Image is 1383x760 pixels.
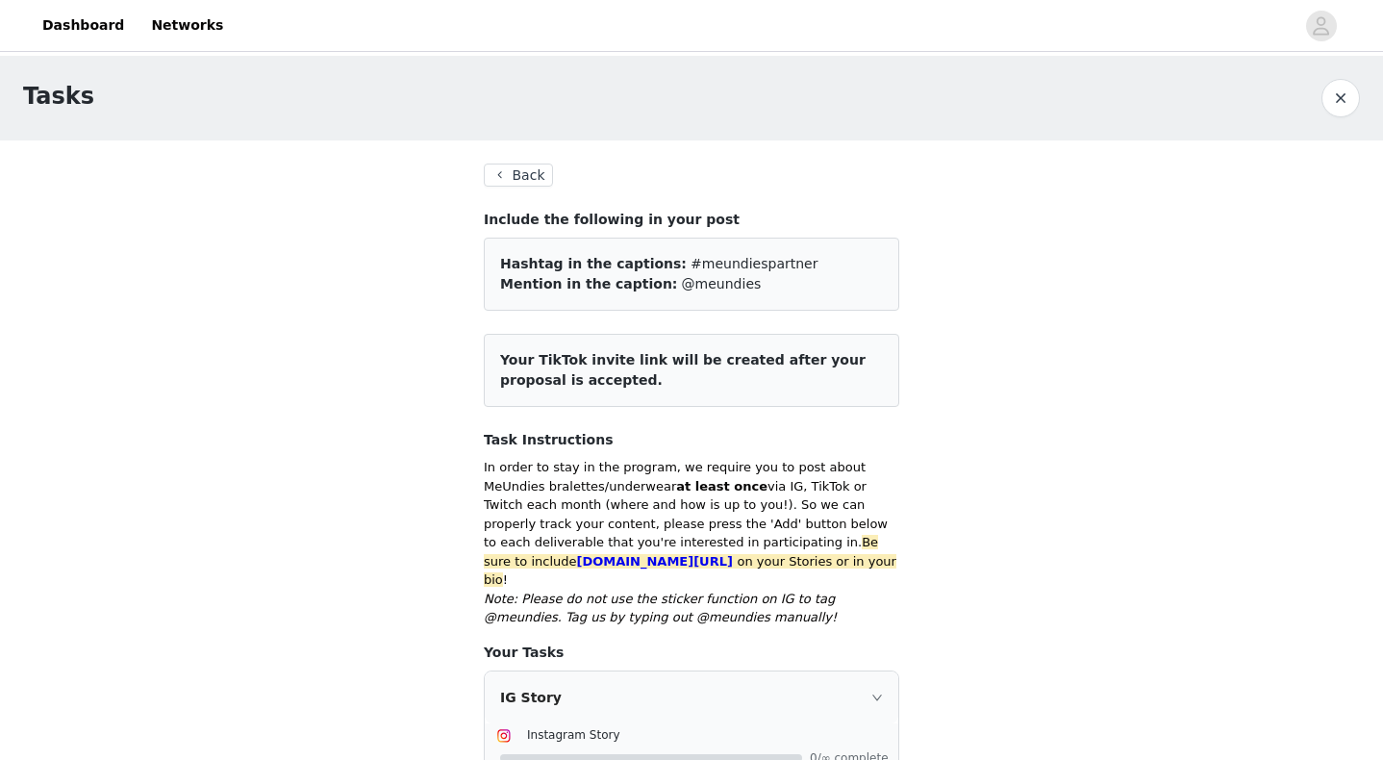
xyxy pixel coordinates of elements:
[682,276,762,291] span: @meundies
[500,352,866,388] span: Your TikTok invite link will be created after your proposal is accepted.
[484,430,899,450] h4: Task Instructions
[484,592,837,625] em: Note: Please do not use the sticker function on IG to tag @meundies. Tag us by typing out @meundi...
[484,210,899,230] h4: Include the following in your post
[1312,11,1330,41] div: avatar
[691,256,817,271] span: #meundiespartner
[485,671,898,723] div: icon: rightIG Story
[676,479,767,494] strong: at least once
[139,4,235,47] a: Networks
[576,554,732,569] a: [DOMAIN_NAME][URL]
[484,643,899,663] h4: Your Tasks
[23,79,94,114] h1: Tasks
[871,692,883,703] i: icon: right
[527,728,620,742] span: Instagram Story
[484,458,899,590] p: In order to stay in the program, we require you to post about MeUndies bralettes/underwear via IG...
[500,256,687,271] span: Hashtag in the captions:
[500,276,677,291] span: Mention in the caption:
[496,728,512,744] img: Instagram Icon
[31,4,136,47] a: Dashboard
[484,164,553,187] button: Back
[484,535,896,587] span: Be sure to include on your Stories or in your bio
